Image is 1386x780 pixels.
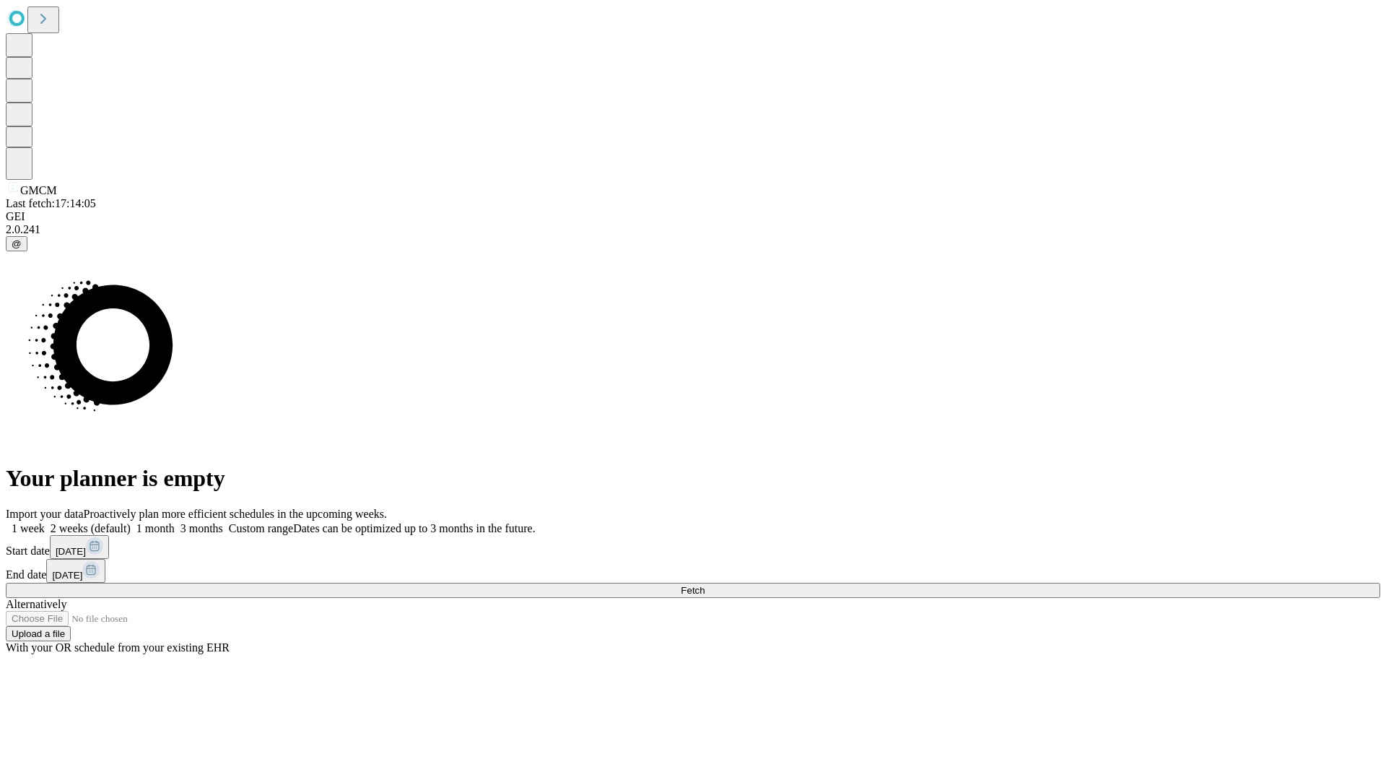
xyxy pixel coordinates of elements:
[6,508,84,520] span: Import your data
[6,535,1380,559] div: Start date
[12,522,45,534] span: 1 week
[6,598,66,610] span: Alternatively
[293,522,535,534] span: Dates can be optimized up to 3 months in the future.
[52,570,82,581] span: [DATE]
[84,508,387,520] span: Proactively plan more efficient schedules in the upcoming weeks.
[6,236,27,251] button: @
[6,223,1380,236] div: 2.0.241
[20,184,57,196] span: GMCM
[229,522,293,534] span: Custom range
[51,522,131,534] span: 2 weeks (default)
[6,641,230,654] span: With your OR schedule from your existing EHR
[6,197,96,209] span: Last fetch: 17:14:05
[46,559,105,583] button: [DATE]
[6,559,1380,583] div: End date
[681,585,705,596] span: Fetch
[6,626,71,641] button: Upload a file
[6,465,1380,492] h1: Your planner is empty
[180,522,223,534] span: 3 months
[6,210,1380,223] div: GEI
[136,522,175,534] span: 1 month
[6,583,1380,598] button: Fetch
[12,238,22,249] span: @
[56,546,86,557] span: [DATE]
[50,535,109,559] button: [DATE]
